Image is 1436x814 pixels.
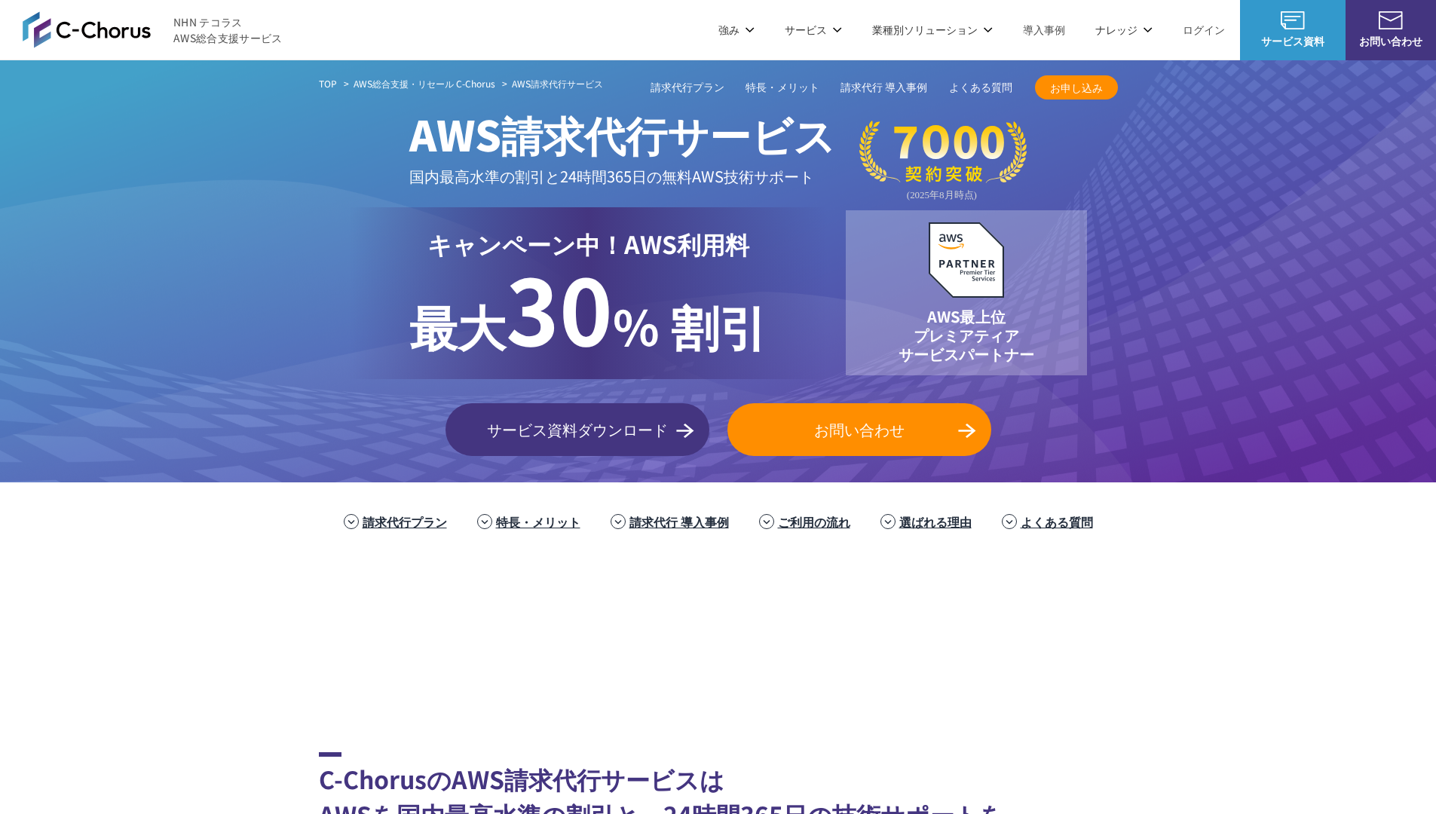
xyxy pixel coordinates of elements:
img: フジモトHD [430,571,551,632]
p: AWS最上位 プレミアティア サービスパートナー [899,307,1034,363]
a: 請求代行プラン [651,80,724,96]
img: ヤマサ醤油 [702,571,822,632]
span: サービス資料 [1240,33,1346,49]
a: 特長・メリット [746,80,819,96]
img: 国境なき医師団 [777,647,898,707]
span: お申し込み [1035,80,1118,96]
img: エイチーム [370,647,491,707]
img: 三菱地所 [23,571,144,632]
span: お問い合わせ [1346,33,1436,49]
span: 最大 [409,290,506,360]
a: AWS総合支援・リセール C-Chorus [354,77,495,90]
p: 強み [718,22,755,38]
a: ご利用の流れ [778,513,850,531]
img: ファンコミュニケーションズ [234,647,355,707]
a: キャンペーン中！AWS利用料 最大30% 割引 [349,207,828,379]
span: サービス資料ダウンロード [445,418,709,441]
img: 住友生命保険相互 [295,571,415,632]
p: ナレッジ [1095,22,1153,38]
img: AWS総合支援サービス C-Chorus サービス資料 [1281,11,1305,29]
a: ログイン [1183,22,1225,38]
a: よくある質問 [949,80,1012,96]
a: 請求代行プラン [363,513,447,531]
a: 請求代行 導入事例 [840,80,928,96]
img: クリスピー・クリーム・ドーナツ [973,571,1094,632]
img: 東京書籍 [837,571,958,632]
a: 選ばれる理由 [899,513,972,531]
a: TOP [319,77,337,90]
img: 慶應義塾 [1049,647,1169,707]
a: サービス資料ダウンロード [445,403,709,456]
img: 早稲田大学 [1184,647,1305,707]
p: キャンペーン中！AWS利用料 [409,225,767,262]
span: 30 [506,241,613,372]
a: AWS総合支援サービス C-Chorus NHN テコラスAWS総合支援サービス [23,11,283,47]
span: AWS請求代行サービス [512,77,603,90]
img: まぐまぐ [1245,571,1365,632]
img: エアトリ [566,571,687,632]
p: 国内最高水準の割引と 24時間365日の無料AWS技術サポート [409,164,835,188]
img: AWSプレミアティアサービスパートナー [929,222,1004,298]
a: お申し込み [1035,75,1118,99]
p: % 割引 [409,262,767,361]
a: 請求代行 導入事例 [629,513,729,531]
img: 契約件数 [859,121,1027,201]
a: よくある質問 [1021,513,1093,531]
a: 導入事例 [1023,22,1065,38]
a: 特長・メリット [496,513,580,531]
img: AWS総合支援サービス C-Chorus [23,11,151,47]
img: スペースシャワー [99,647,219,707]
img: 共同通信デジタル [1109,571,1229,632]
img: お問い合わせ [1379,11,1403,29]
img: クリーク・アンド・リバー [641,647,762,707]
img: ミズノ [159,571,280,632]
p: サービス [785,22,842,38]
img: 日本財団 [913,647,1033,707]
a: お問い合わせ [727,403,991,456]
p: 業種別ソリューション [872,22,993,38]
img: 世界貿易センタービルディング [506,647,626,707]
span: NHN テコラス AWS総合支援サービス [173,14,283,46]
span: AWS請求代行サービス [409,103,835,164]
span: お問い合わせ [727,418,991,441]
